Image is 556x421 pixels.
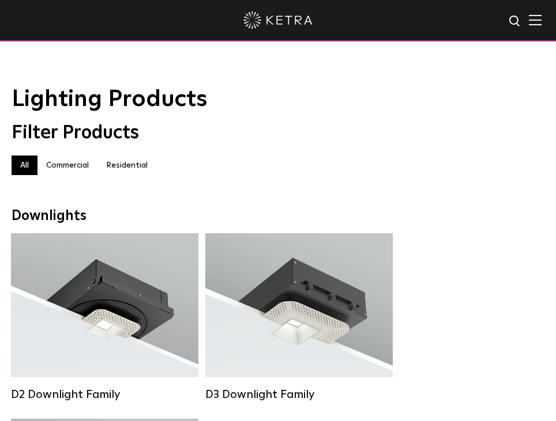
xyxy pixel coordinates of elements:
[12,155,37,175] label: All
[529,14,542,25] img: Hamburger%20Nav.svg
[37,155,97,175] label: Commercial
[508,14,523,29] img: search icon
[12,122,544,144] div: Filter Products
[205,233,393,401] a: D3 Downlight Family Lumen Output:700 / 900 / 1100Colors:White / Black / Silver / Bronze / Paintab...
[12,208,544,225] div: Downlights
[243,12,313,29] img: ketra-logo-2019-white
[11,233,198,401] a: D2 Downlight Family Lumen Output:1200Colors:White / Black / Gloss Black / Silver / Bronze / Silve...
[97,155,156,175] label: Residential
[11,388,198,401] div: D2 Downlight Family
[12,88,207,111] span: Lighting Products
[205,388,393,401] div: D3 Downlight Family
